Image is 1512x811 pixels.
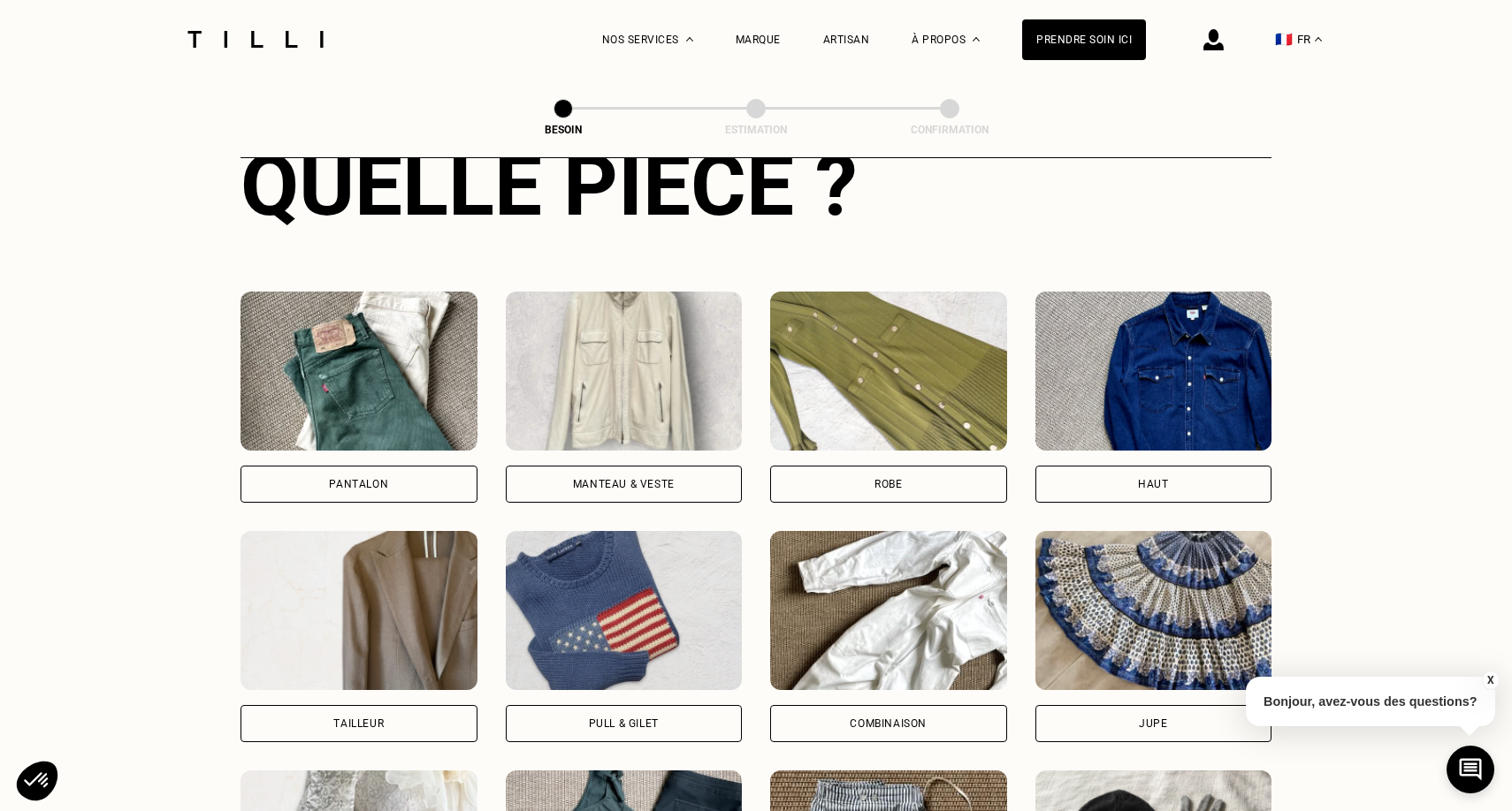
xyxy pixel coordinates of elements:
[241,531,477,690] img: Tilli retouche votre Tailleur
[861,124,1038,136] div: Confirmation
[1022,19,1146,60] a: Prendre soin ici
[770,531,1007,690] img: Tilli retouche votre Combinaison
[506,531,743,690] img: Tilli retouche votre Pull & gilet
[241,136,1271,235] div: Quelle pièce ?
[874,479,902,489] div: Robe
[1481,671,1499,690] button: X
[475,124,652,136] div: Besoin
[1203,29,1224,50] img: icône connexion
[973,37,980,42] img: Menu déroulant à propos
[241,292,477,451] img: Tilli retouche votre Pantalon
[333,718,384,729] div: Tailleur
[686,37,693,42] img: Menu déroulant
[573,479,675,489] div: Manteau & Veste
[668,124,844,136] div: Estimation
[1035,292,1272,451] img: Tilli retouche votre Haut
[329,479,388,489] div: Pantalon
[181,31,330,48] img: Logo du service de couturière Tilli
[1275,31,1293,48] span: 🇫🇷
[823,34,870,46] a: Artisan
[1138,479,1168,489] div: Haut
[1315,37,1322,42] img: menu déroulant
[770,292,1007,451] img: Tilli retouche votre Robe
[736,34,781,46] a: Marque
[1246,677,1495,726] p: Bonjour, avez-vous des questions?
[850,718,927,729] div: Combinaison
[1035,531,1272,690] img: Tilli retouche votre Jupe
[506,292,743,451] img: Tilli retouche votre Manteau & Veste
[589,718,659,729] div: Pull & gilet
[1139,718,1167,729] div: Jupe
